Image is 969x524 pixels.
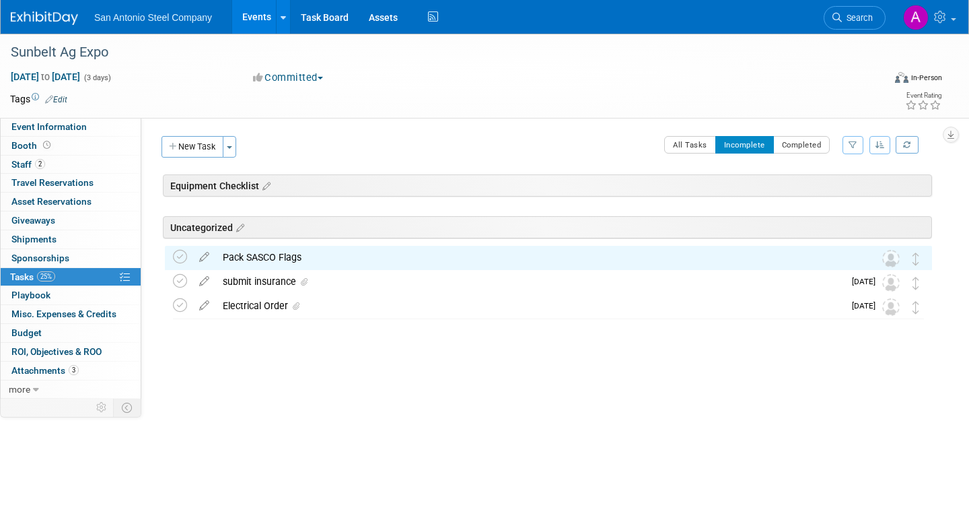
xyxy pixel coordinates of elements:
a: Booth [1,137,141,155]
span: Attachments [11,365,79,376]
span: [DATE] [852,301,882,310]
span: (3 days) [83,73,111,82]
span: Booth not reserved yet [40,140,53,150]
span: 3 [69,365,79,375]
button: Committed [248,71,328,85]
a: Sponsorships [1,249,141,267]
a: more [1,381,141,399]
td: Personalize Event Tab Strip [90,399,114,416]
img: Ashton Rugh [903,5,929,30]
button: Completed [773,136,830,154]
a: Asset Reservations [1,193,141,211]
a: Search [824,6,886,30]
a: Budget [1,324,141,342]
div: Electrical Order [216,294,844,317]
td: Toggle Event Tabs [114,399,141,416]
span: Shipments [11,234,57,244]
a: Edit [45,95,67,104]
span: San Antonio Steel Company [94,12,212,23]
a: Edit sections [259,178,271,192]
div: Uncategorized [163,216,932,238]
span: 25% [37,271,55,282]
a: Edit sections [233,220,244,234]
span: Budget [11,327,42,338]
div: Event Format [803,70,942,90]
span: Sponsorships [11,253,69,263]
a: Misc. Expenses & Credits [1,305,141,323]
a: Staff2 [1,156,141,174]
i: Move task [912,301,919,314]
span: to [39,71,52,82]
div: In-Person [910,73,942,83]
span: Staff [11,159,45,170]
a: Refresh [896,136,919,154]
a: Giveaways [1,211,141,230]
span: Misc. Expenses & Credits [11,308,116,319]
span: Asset Reservations [11,196,92,207]
div: Event Rating [905,92,941,99]
span: [DATE] [DATE] [10,71,81,83]
span: Travel Reservations [11,177,94,188]
td: Tags [10,92,67,106]
a: Playbook [1,286,141,304]
span: [DATE] [852,277,882,286]
img: ExhibitDay [11,11,78,25]
div: submit insurance [216,270,844,293]
i: Move task [912,253,919,265]
a: edit [192,251,216,263]
div: Equipment Checklist [163,174,932,197]
a: edit [192,275,216,288]
i: Move task [912,277,919,290]
span: Giveaways [11,215,55,226]
span: Event Information [11,121,87,132]
div: Sunbelt Ag Expo [6,40,863,65]
span: Tasks [10,271,55,282]
img: Unassigned [882,274,900,292]
span: 2 [35,159,45,169]
span: Search [842,13,873,23]
a: Event Information [1,118,141,136]
img: Format-Inperson.png [895,72,908,83]
span: ROI, Objectives & ROO [11,346,102,357]
span: more [9,384,30,395]
a: Shipments [1,230,141,249]
span: Booth [11,140,53,151]
a: edit [192,300,216,312]
a: Tasks25% [1,268,141,286]
button: New Task [161,136,223,158]
a: Attachments3 [1,362,141,380]
div: Pack SASCO Flags [216,246,855,269]
button: Incomplete [715,136,774,154]
a: Travel Reservations [1,174,141,192]
button: All Tasks [664,136,716,154]
span: Playbook [11,290,50,300]
a: ROI, Objectives & ROO [1,343,141,361]
img: Unassigned [882,250,900,267]
img: Unassigned [882,298,900,316]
